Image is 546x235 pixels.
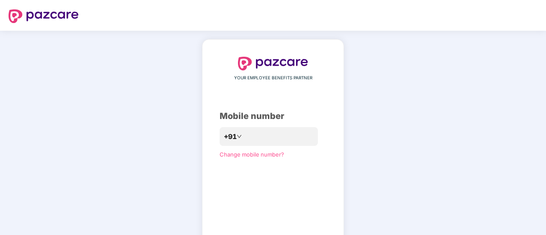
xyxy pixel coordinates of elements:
[224,131,237,142] span: +91
[220,110,326,123] div: Mobile number
[238,57,308,70] img: logo
[237,134,242,139] span: down
[234,75,312,81] span: YOUR EMPLOYEE BENEFITS PARTNER
[9,9,79,23] img: logo
[220,151,284,158] a: Change mobile number?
